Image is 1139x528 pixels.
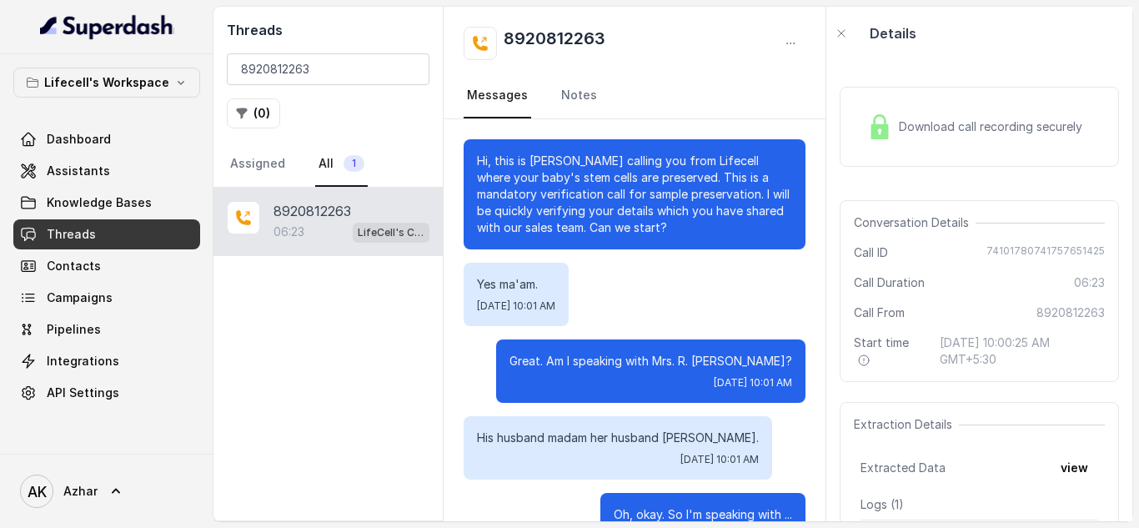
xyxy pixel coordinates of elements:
[940,334,1105,368] span: [DATE] 10:00:25 AM GMT+5:30
[13,68,200,98] button: Lifecell's Workspace
[854,304,905,321] span: Call From
[28,483,47,500] text: AK
[47,289,113,306] span: Campaigns
[986,244,1105,261] span: 74101780741757651425
[63,483,98,500] span: Azhar
[227,20,429,40] h2: Threads
[227,98,280,128] button: (0)
[13,251,200,281] a: Contacts
[464,73,805,118] nav: Tabs
[227,142,429,187] nav: Tabs
[870,23,916,43] p: Details
[558,73,600,118] a: Notes
[47,131,111,148] span: Dashboard
[273,201,351,221] p: 8920812263
[47,321,101,338] span: Pipelines
[47,258,101,274] span: Contacts
[47,385,119,401] span: API Settings
[509,353,792,370] p: Great. Am I speaking with Mrs. R. [PERSON_NAME]?
[854,244,888,261] span: Call ID
[861,496,1098,513] p: Logs ( 1 )
[44,73,169,93] p: Lifecell's Workspace
[504,27,605,60] h2: 8920812263
[861,460,946,476] span: Extracted Data
[273,224,304,240] p: 06:23
[854,214,976,231] span: Conversation Details
[854,274,925,291] span: Call Duration
[477,299,555,313] span: [DATE] 10:01 AM
[13,314,200,344] a: Pipelines
[477,153,792,236] p: Hi, this is [PERSON_NAME] calling you from Lifecell where your baby's stem cells are preserved. T...
[358,224,424,241] p: LifeCell's Call Assistant
[47,353,119,370] span: Integrations
[13,378,200,408] a: API Settings
[47,163,110,179] span: Assistants
[13,219,200,249] a: Threads
[680,453,759,466] span: [DATE] 10:01 AM
[227,142,289,187] a: Assigned
[854,416,959,433] span: Extraction Details
[477,430,759,446] p: His husband madam her husband [PERSON_NAME].
[1051,453,1098,483] button: view
[13,346,200,376] a: Integrations
[614,506,792,523] p: Oh, okay. So I'm speaking with ...
[40,13,174,40] img: light.svg
[899,118,1089,135] span: Download call recording securely
[227,53,429,85] input: Search by Call ID or Phone Number
[13,283,200,313] a: Campaigns
[13,188,200,218] a: Knowledge Bases
[344,155,364,172] span: 1
[714,376,792,390] span: [DATE] 10:01 AM
[464,73,531,118] a: Messages
[47,194,152,211] span: Knowledge Bases
[854,334,926,368] span: Start time
[13,124,200,154] a: Dashboard
[13,468,200,515] a: Azhar
[1074,274,1105,291] span: 06:23
[867,114,892,139] img: Lock Icon
[47,226,96,243] span: Threads
[477,276,555,293] p: Yes ma'am.
[315,142,368,187] a: All1
[13,156,200,186] a: Assistants
[1036,304,1105,321] span: 8920812263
